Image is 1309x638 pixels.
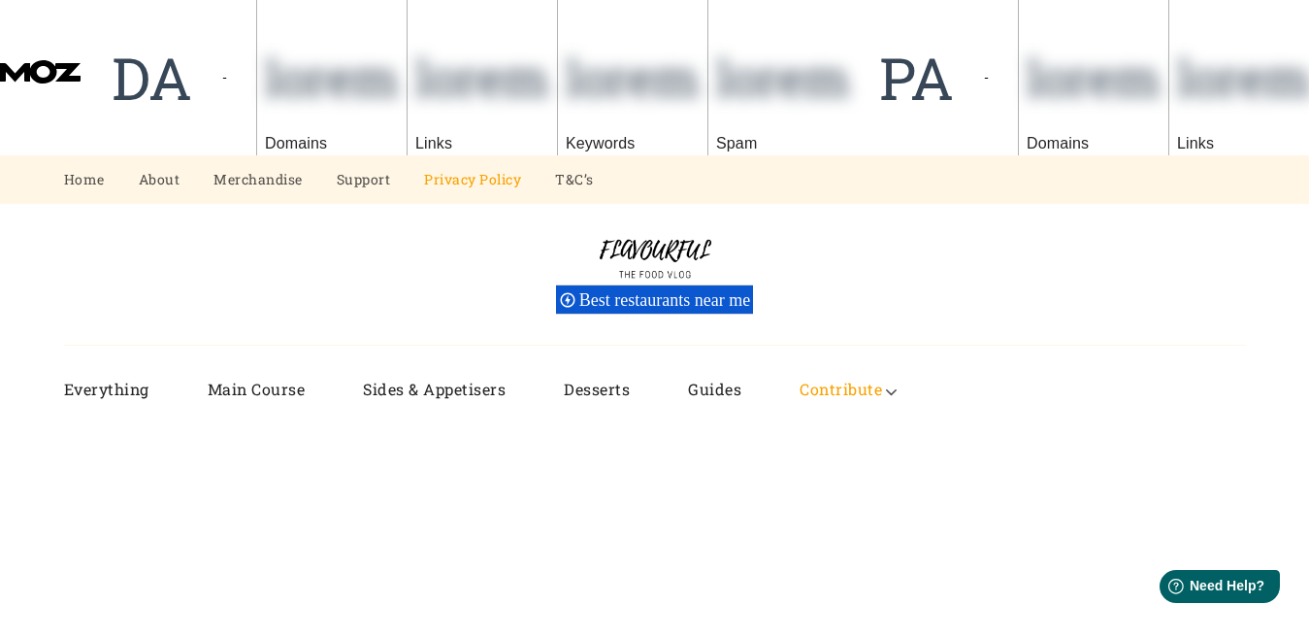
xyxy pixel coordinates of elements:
[1027,132,1161,155] p: Domains
[112,45,192,111] h1: DA
[879,45,954,111] h1: PA
[555,155,594,204] a: T&C’s
[579,290,756,310] span: Best restaurants near me
[265,49,399,108] h2: Number of unique external linking domains. Two or more links from the same website are counted as...
[582,233,728,284] img: Flavourful
[984,69,989,86] text: -
[415,132,549,155] p: Links
[139,155,180,204] a: About
[337,155,391,204] a: Support
[879,45,1010,111] div: Predicts a page's ranking potential in search engines based on an algorithm of link metrics.
[716,132,850,155] p: Spam
[1027,49,1161,108] h2: Number of unique external linking domains. Two or more links from the same website are counted as...
[566,132,700,155] p: Keywords
[716,49,850,108] h2: Represents the percentage of sites with similar features we've found to be penalized or banned by...
[64,365,179,415] a: Everything
[179,365,335,415] a: Main Course
[1136,562,1288,617] iframe: Help widget launcher
[659,365,770,415] a: Guides
[566,49,700,108] h2: Number of keywords for which this site ranks within the top 50 positions on Google US.
[415,49,549,108] h2: Number of unique pages linking to a target. Two or more links from the same page on a website are...
[556,285,753,315] div: Best restaurants near me
[265,132,399,155] p: Domains
[112,45,248,111] div: Predicts a root domain's ranking potential relative to the domains in our index.
[222,69,227,86] text: -
[535,365,659,415] a: Desserts
[770,365,911,415] a: Contribute
[213,155,303,204] a: Merchandise
[334,365,535,415] a: Sides & Appetisers
[424,155,521,204] a: Privacy Policy
[64,155,105,204] a: Home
